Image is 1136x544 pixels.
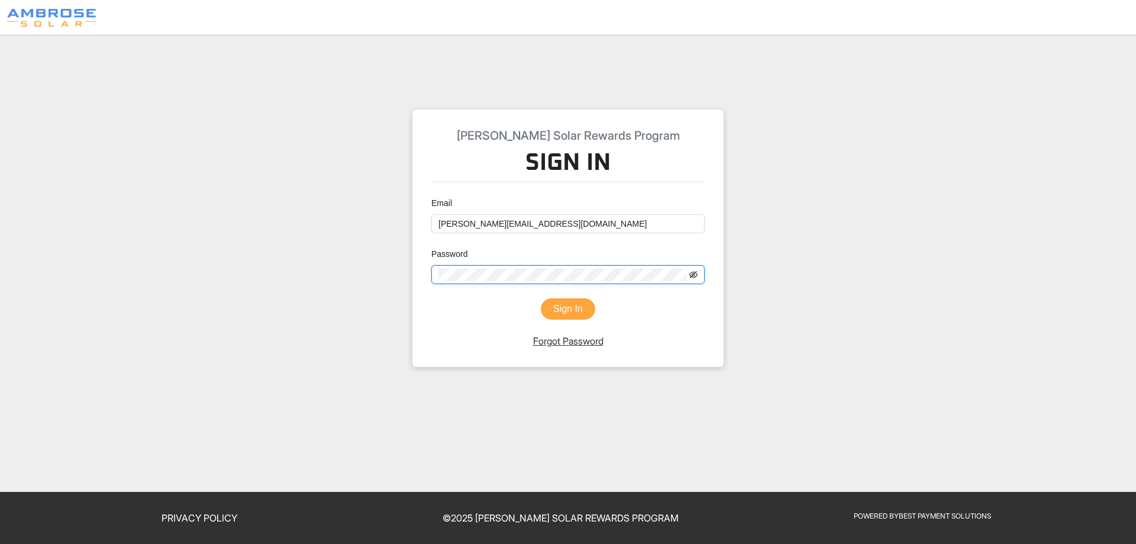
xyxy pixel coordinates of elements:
[431,247,476,260] label: Password
[689,271,698,279] span: eye-invisible
[431,214,705,233] input: Email
[438,268,687,281] input: Password
[388,511,735,525] p: © 2025 [PERSON_NAME] Solar Rewards Program
[431,128,705,143] h5: [PERSON_NAME] Solar Rewards Program
[533,335,603,347] a: Forgot Password
[431,197,460,210] label: Email
[854,511,991,520] a: Powered ByBest Payment Solutions
[7,9,96,27] img: Program logo
[431,149,705,182] h3: Sign In
[162,512,237,524] a: Privacy Policy
[541,298,595,320] button: Sign In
